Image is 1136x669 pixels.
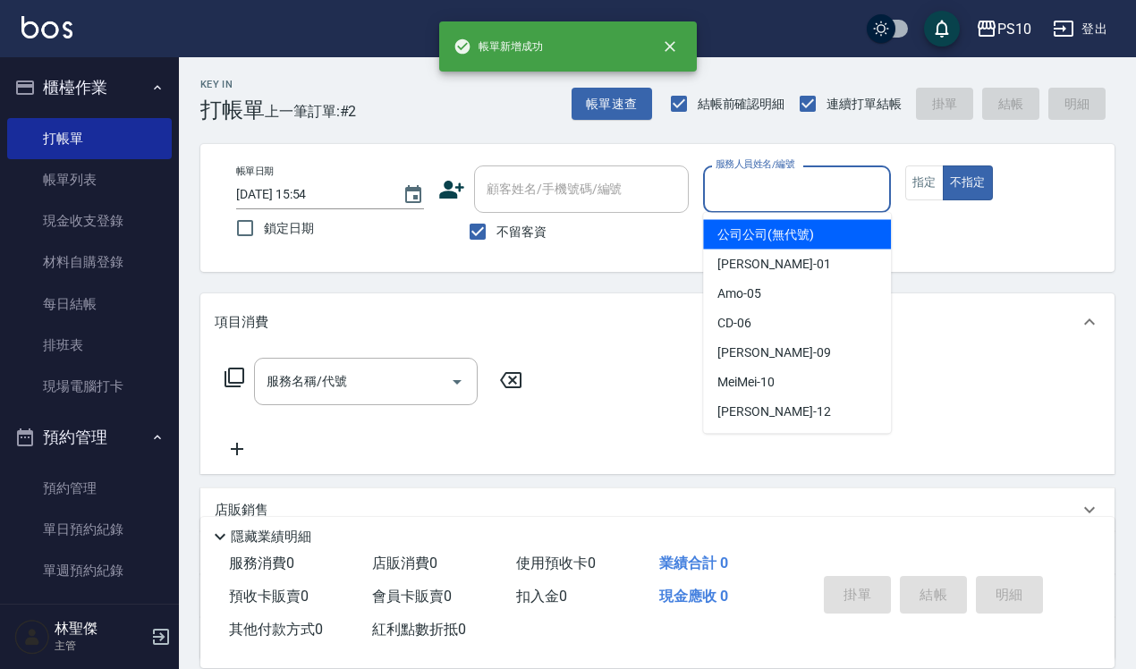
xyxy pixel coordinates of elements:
[717,284,761,303] span: Amo -05
[7,200,172,241] a: 現金收支登錄
[827,95,902,114] span: 連續打單結帳
[7,550,172,591] a: 單週預約紀錄
[372,555,437,572] span: 店販消費 0
[7,241,172,283] a: 材料自購登錄
[200,293,1115,351] div: 項目消費
[7,159,172,200] a: 帳單列表
[7,414,172,461] button: 預約管理
[717,373,775,392] span: MeiMei -10
[7,325,172,366] a: 排班表
[516,555,596,572] span: 使用預收卡 0
[496,223,547,241] span: 不留客資
[264,219,314,238] span: 鎖定日期
[717,225,814,244] span: 公司公司 (無代號)
[717,343,830,362] span: [PERSON_NAME] -09
[698,95,785,114] span: 結帳前確認明細
[716,157,794,171] label: 服務人員姓名/編號
[55,638,146,654] p: 主管
[1046,13,1115,46] button: 登出
[7,64,172,111] button: 櫃檯作業
[7,468,172,509] a: 預約管理
[659,588,728,605] span: 現金應收 0
[717,255,830,274] span: [PERSON_NAME] -01
[200,79,265,90] h2: Key In
[372,621,466,638] span: 紅利點數折抵 0
[200,97,265,123] h3: 打帳單
[7,509,172,550] a: 單日預約紀錄
[215,313,268,332] p: 項目消費
[717,314,751,333] span: CD -06
[372,588,452,605] span: 會員卡販賣 0
[14,619,50,655] img: Person
[572,88,652,121] button: 帳單速查
[905,165,944,200] button: 指定
[943,165,993,200] button: 不指定
[997,18,1031,40] div: PS10
[454,38,543,55] span: 帳單新增成功
[717,402,830,421] span: [PERSON_NAME] -12
[21,16,72,38] img: Logo
[236,165,274,178] label: 帳單日期
[659,555,728,572] span: 業績合計 0
[516,588,567,605] span: 扣入金 0
[7,118,172,159] a: 打帳單
[7,366,172,407] a: 現場電腦打卡
[650,27,690,66] button: close
[229,621,323,638] span: 其他付款方式 0
[969,11,1039,47] button: PS10
[236,180,385,209] input: YYYY/MM/DD hh:mm
[200,488,1115,531] div: 店販銷售
[7,599,172,646] button: 報表及分析
[7,284,172,325] a: 每日結帳
[55,620,146,638] h5: 林聖傑
[392,174,435,216] button: Choose date, selected date is 2025-08-25
[215,501,268,520] p: 店販銷售
[231,528,311,546] p: 隱藏業績明細
[229,588,309,605] span: 預收卡販賣 0
[924,11,960,47] button: save
[265,100,357,123] span: 上一筆訂單:#2
[229,555,294,572] span: 服務消費 0
[443,368,471,396] button: Open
